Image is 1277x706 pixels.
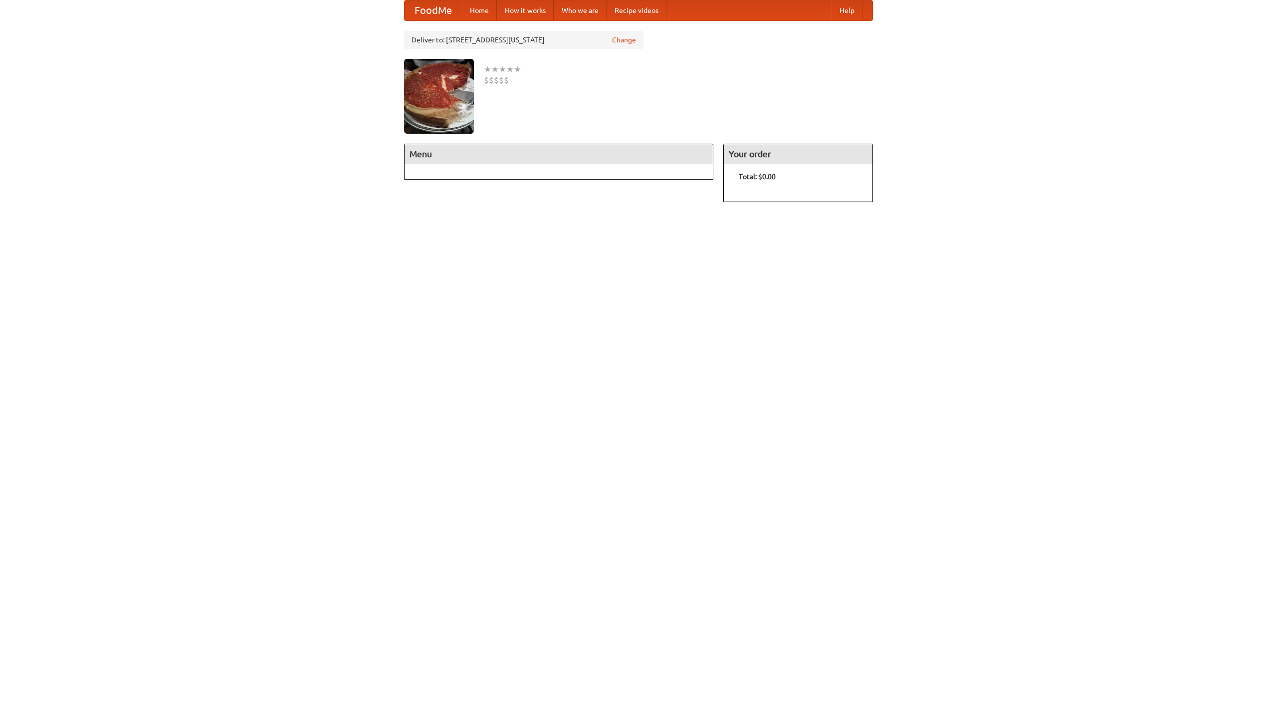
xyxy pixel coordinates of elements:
[497,0,554,20] a: How it works
[484,75,489,86] li: $
[499,64,506,75] li: ★
[491,64,499,75] li: ★
[499,75,504,86] li: $
[404,31,643,49] div: Deliver to: [STREET_ADDRESS][US_STATE]
[494,75,499,86] li: $
[612,35,636,45] a: Change
[739,173,776,181] b: Total: $0.00
[405,144,713,164] h4: Menu
[404,59,474,134] img: angular.jpg
[724,144,872,164] h4: Your order
[506,64,514,75] li: ★
[832,0,862,20] a: Help
[554,0,607,20] a: Who we are
[405,0,462,20] a: FoodMe
[462,0,497,20] a: Home
[484,64,491,75] li: ★
[489,75,494,86] li: $
[607,0,666,20] a: Recipe videos
[514,64,521,75] li: ★
[504,75,509,86] li: $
